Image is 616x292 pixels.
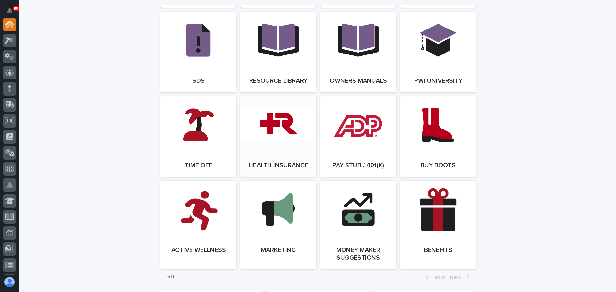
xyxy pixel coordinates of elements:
button: Back [421,274,448,280]
a: Time Off [160,96,236,177]
div: Notifications90 [8,8,16,18]
span: Next [450,275,464,279]
a: Marketing [240,181,316,269]
a: Health Insurance [240,96,316,177]
a: Pay Stub / 401(k) [320,96,396,177]
a: Benefits [400,181,476,269]
button: users-avatar [3,275,16,289]
p: 1 of 1 [160,269,179,285]
a: Resource Library [240,12,316,92]
button: Notifications [3,4,16,17]
span: Back [431,275,445,279]
a: Owners Manuals [320,12,396,92]
a: PWI University [400,12,476,92]
p: 90 [14,6,18,11]
a: Active Wellness [160,181,236,269]
button: Next [448,274,475,280]
a: Buy Boots [400,96,476,177]
a: Money Maker Suggestions [320,181,396,269]
a: SDS [160,12,236,92]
